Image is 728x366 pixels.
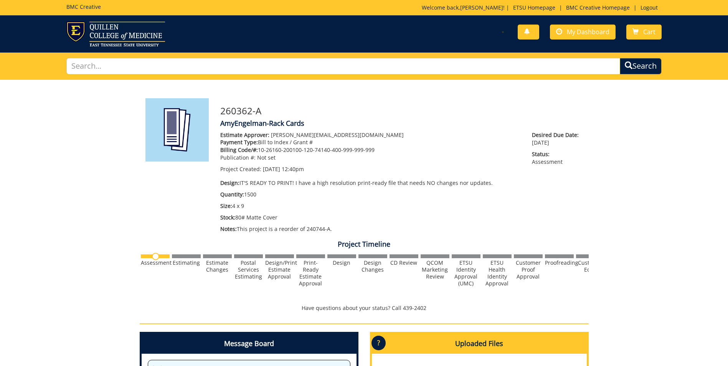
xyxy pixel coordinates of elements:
div: QCOM Marketing Review [421,259,449,280]
div: Proofreading [545,259,574,266]
span: Size: [220,202,232,209]
div: Print-Ready Estimate Approval [296,259,325,287]
p: 1500 [220,191,521,198]
span: Payment Type: [220,138,258,146]
p: Have questions about your status? Call 439-2402 [140,304,589,312]
span: Publication #: [220,154,256,161]
div: ETSU Identity Approval (UMC) [452,259,480,287]
h4: Project Timeline [140,241,589,248]
p: [PERSON_NAME][EMAIL_ADDRESS][DOMAIN_NAME] [220,131,521,139]
img: no [152,253,159,260]
p: 10-26160-200100-120-74140-400-999-999-999 [220,146,521,154]
span: My Dashboard [567,28,609,36]
img: ETSU logo [66,21,165,46]
p: This project is a reorder of 240744-A. [220,225,521,233]
a: [PERSON_NAME] [460,4,503,11]
p: Bill to Index / Grant # [220,138,521,146]
div: Estimate Changes [203,259,232,273]
img: Product featured image [145,98,209,162]
div: Assessment [141,259,170,266]
span: Notes: [220,225,237,232]
p: [DATE] [532,131,583,147]
p: IT'S READY TO PRINT! I have a high resolution print-ready file that needs NO changes nor updates. [220,179,521,187]
span: Stock: [220,214,235,221]
span: Design: [220,179,239,186]
span: Not set [257,154,276,161]
span: Quantity: [220,191,244,198]
span: [DATE] 12:40pm [263,165,304,173]
div: Customer Proof Approval [514,259,543,280]
div: Customer Edits [576,259,605,273]
div: CD Review [390,259,418,266]
div: Estimating [172,259,201,266]
p: Welcome back, ! | | | [422,4,662,12]
p: Assessment [532,150,583,166]
div: Design Changes [358,259,387,273]
h4: Message Board [142,334,357,354]
div: Postal Services Estimating [234,259,263,280]
input: Search... [66,58,620,74]
span: Status: [532,150,583,158]
h3: 260362-A [220,106,583,116]
button: Search [620,58,662,74]
h4: AmyEngelman-Rack Cards [220,120,583,127]
a: Cart [626,25,662,40]
span: Project Created: [220,165,261,173]
span: Cart [643,28,655,36]
div: ETSU Health Identity Approval [483,259,512,287]
div: Design/Print Estimate Approval [265,259,294,280]
span: Desired Due Date: [532,131,583,139]
a: My Dashboard [550,25,616,40]
p: 4 x 9 [220,202,521,210]
a: BMC Creative Homepage [562,4,634,11]
a: ETSU Homepage [509,4,559,11]
div: Design [327,259,356,266]
span: Estimate Approver: [220,131,269,138]
a: Logout [637,4,662,11]
span: Billing Code/#: [220,146,258,153]
p: ? [371,336,386,350]
p: 80# Matte Cover [220,214,521,221]
h4: Uploaded Files [372,334,587,354]
h5: BMC Creative [66,4,101,10]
